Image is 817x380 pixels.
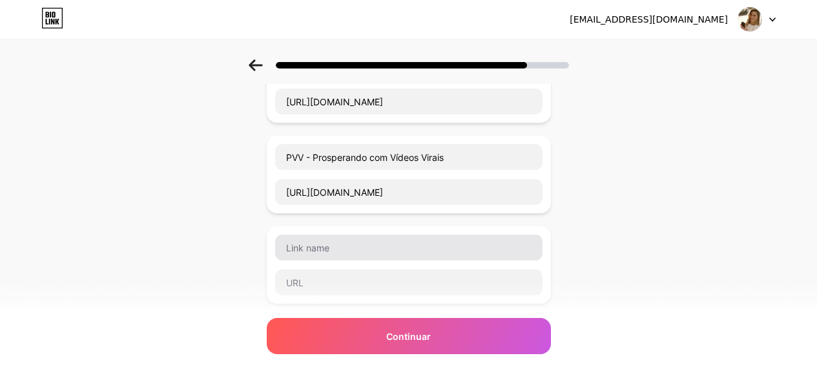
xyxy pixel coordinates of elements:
[738,7,762,32] img: Bárbara Dias
[275,144,543,170] input: Link name
[275,179,543,205] input: URL
[275,89,543,114] input: URL
[275,235,543,260] input: Link name
[386,331,431,342] font: Continuar
[275,269,543,295] input: URL
[570,14,728,25] font: [EMAIL_ADDRESS][DOMAIN_NAME]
